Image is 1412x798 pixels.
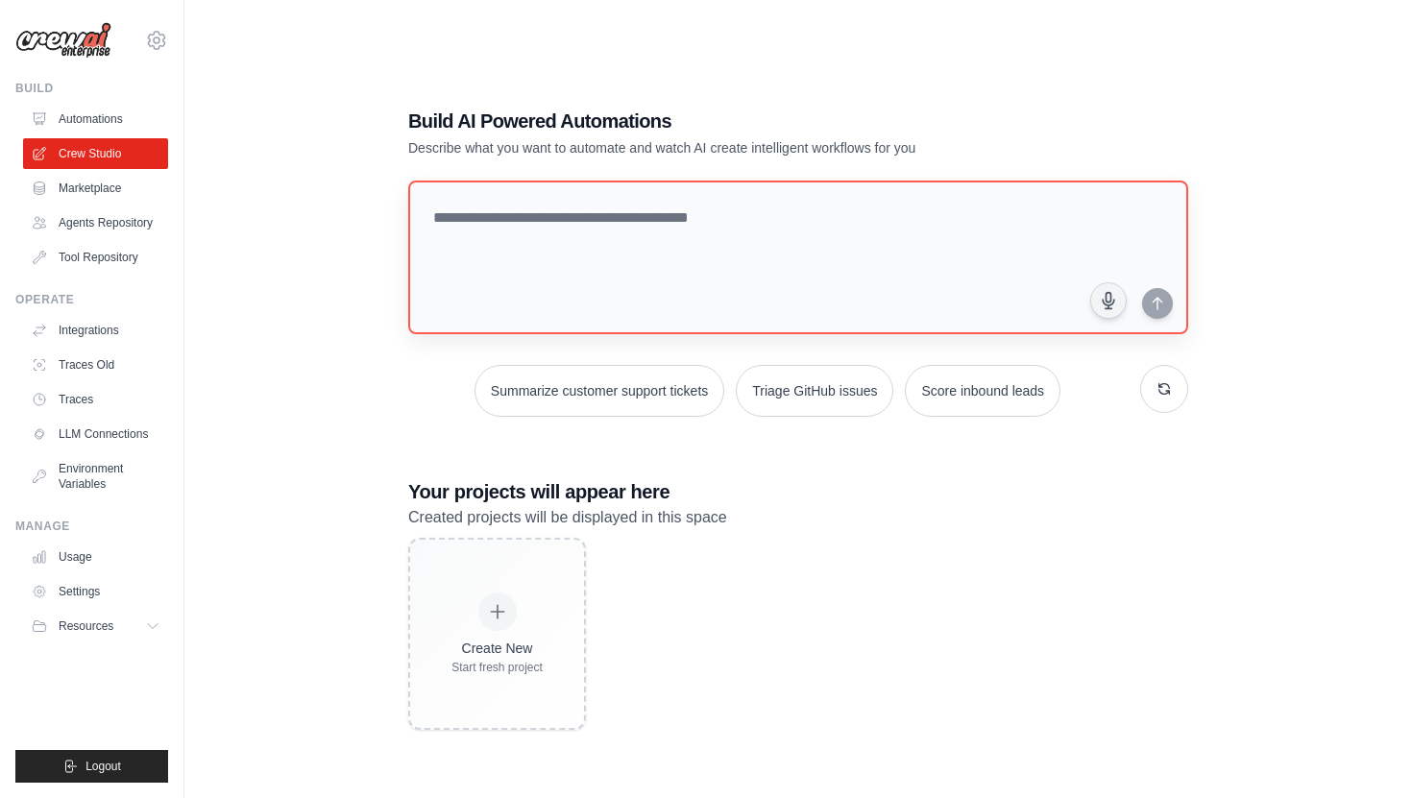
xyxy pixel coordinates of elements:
button: Summarize customer support tickets [475,365,724,417]
div: Manage [15,519,168,534]
h3: Your projects will appear here [408,478,1188,505]
a: Traces Old [23,350,168,380]
button: Triage GitHub issues [736,365,893,417]
a: Integrations [23,315,168,346]
button: Resources [23,611,168,641]
div: Create New [451,639,543,658]
a: Agents Repository [23,207,168,238]
div: Operate [15,292,168,307]
p: Created projects will be displayed in this space [408,505,1188,530]
div: Start fresh project [451,660,543,675]
div: Build [15,81,168,96]
h1: Build AI Powered Automations [408,108,1054,134]
button: Click to speak your automation idea [1090,282,1127,319]
img: Logo [15,22,111,59]
a: Crew Studio [23,138,168,169]
span: Logout [85,759,121,774]
a: Tool Repository [23,242,168,273]
span: Resources [59,618,113,634]
a: Settings [23,576,168,607]
button: Score inbound leads [905,365,1060,417]
a: Traces [23,384,168,415]
p: Describe what you want to automate and watch AI create intelligent workflows for you [408,138,1054,157]
iframe: Chat Widget [1316,706,1412,798]
button: Get new suggestions [1140,365,1188,413]
a: Environment Variables [23,453,168,499]
button: Logout [15,750,168,783]
a: Marketplace [23,173,168,204]
a: Usage [23,542,168,572]
a: Automations [23,104,168,134]
a: LLM Connections [23,419,168,449]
